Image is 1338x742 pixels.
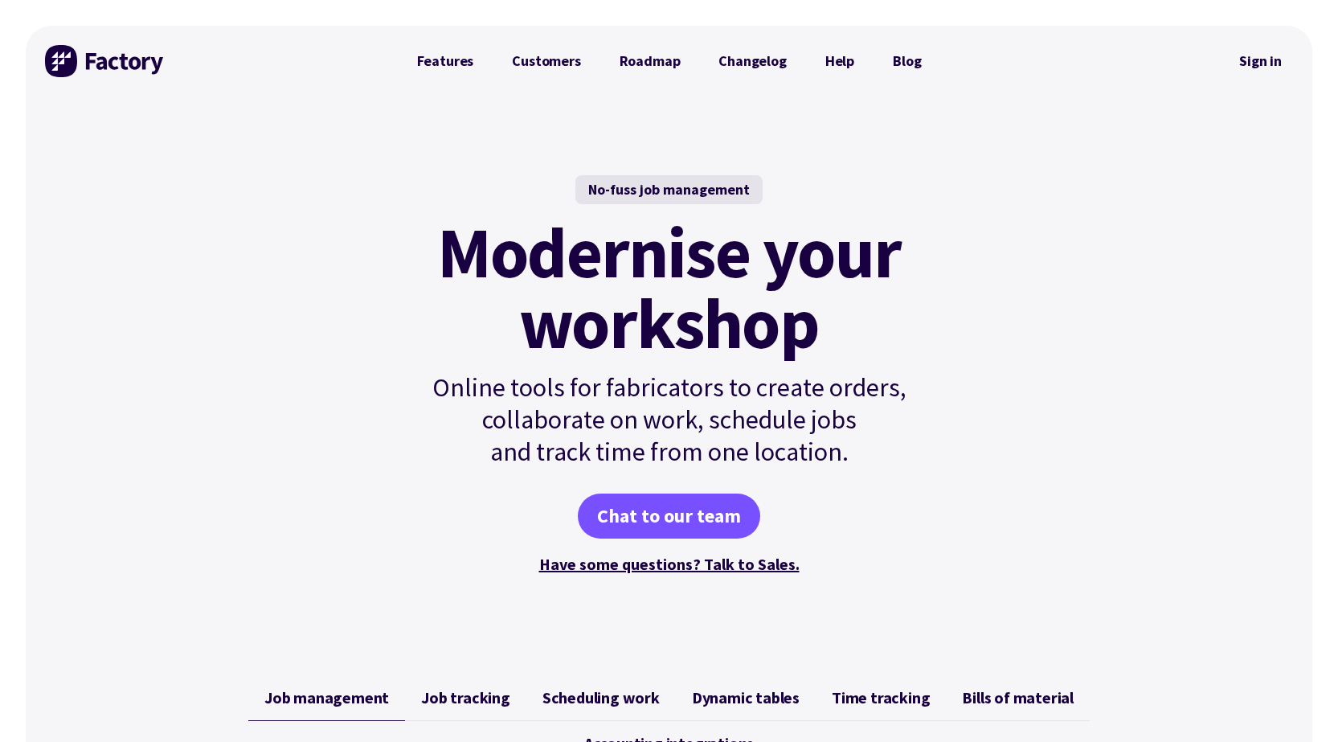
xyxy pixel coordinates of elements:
a: Roadmap [600,45,700,77]
a: Sign in [1228,43,1293,80]
a: Features [398,45,493,77]
a: Help [806,45,874,77]
span: Scheduling work [542,688,660,707]
a: Blog [874,45,940,77]
img: Factory [45,45,166,77]
a: Customers [493,45,599,77]
a: Have some questions? Talk to Sales. [539,554,800,574]
a: Chat to our team [578,494,760,539]
nav: Secondary Navigation [1228,43,1293,80]
nav: Primary Navigation [398,45,941,77]
p: Online tools for fabricators to create orders, collaborate on work, schedule jobs and track time ... [398,371,941,468]
span: Dynamic tables [692,688,800,707]
span: Job management [264,688,389,707]
span: Bills of material [962,688,1074,707]
div: No-fuss job management [575,175,763,204]
mark: Modernise your workshop [437,217,901,359]
span: Job tracking [421,688,510,707]
a: Changelog [699,45,805,77]
span: Time tracking [832,688,930,707]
